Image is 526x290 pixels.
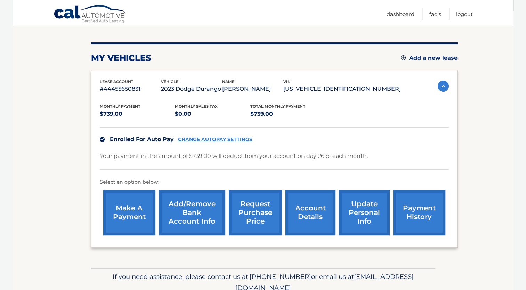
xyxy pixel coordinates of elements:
[401,55,458,62] a: Add a new lease
[438,81,449,92] img: accordion-active.svg
[159,190,225,235] a: Add/Remove bank account info
[161,84,222,94] p: 2023 Dodge Durango
[401,55,406,60] img: add.svg
[178,137,252,143] a: CHANGE AUTOPAY SETTINGS
[175,104,218,109] span: Monthly sales Tax
[456,8,473,20] a: Logout
[393,190,445,235] a: payment history
[161,79,178,84] span: vehicle
[339,190,390,235] a: update personal info
[250,109,326,119] p: $739.00
[110,136,174,143] span: Enrolled For Auto Pay
[54,5,127,25] a: Cal Automotive
[100,84,161,94] p: #44455650831
[175,109,250,119] p: $0.00
[283,79,291,84] span: vin
[100,137,105,142] img: check.svg
[100,109,175,119] p: $739.00
[229,190,282,235] a: request purchase price
[222,79,234,84] span: name
[103,190,155,235] a: make a payment
[100,178,449,186] p: Select an option below:
[100,79,133,84] span: lease account
[100,151,368,161] p: Your payment in the amount of $739.00 will deduct from your account on day 26 of each month.
[387,8,414,20] a: Dashboard
[429,8,441,20] a: FAQ's
[283,84,401,94] p: [US_VEHICLE_IDENTIFICATION_NUMBER]
[100,104,140,109] span: Monthly Payment
[250,273,311,281] span: [PHONE_NUMBER]
[222,84,283,94] p: [PERSON_NAME]
[91,53,151,63] h2: my vehicles
[285,190,335,235] a: account details
[250,104,305,109] span: Total Monthly Payment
